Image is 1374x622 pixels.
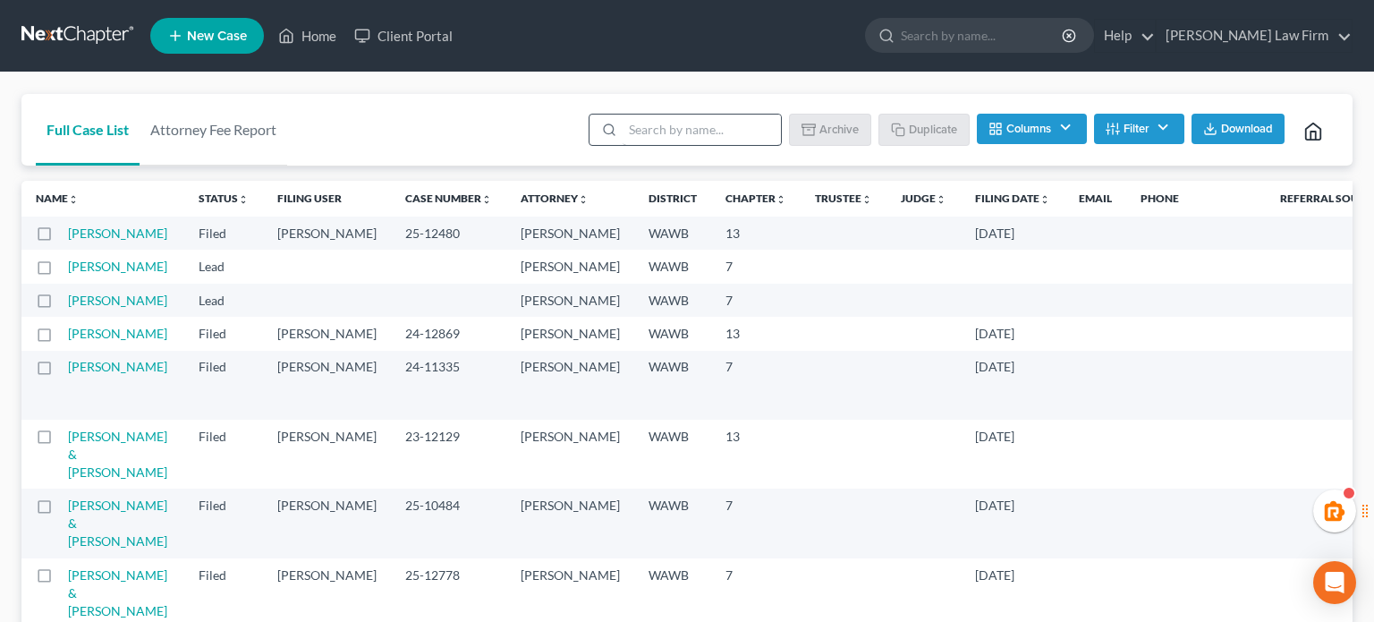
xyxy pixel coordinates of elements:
td: [PERSON_NAME] [263,420,391,489]
td: [PERSON_NAME] [506,217,634,250]
td: 7 [711,284,801,317]
button: Columns [977,114,1086,144]
td: [PERSON_NAME] [506,317,634,350]
a: Help [1095,20,1155,52]
a: [PERSON_NAME] [68,293,167,308]
td: 13 [711,317,801,350]
a: [PERSON_NAME] & [PERSON_NAME] [68,498,167,549]
td: 23-12129 [391,420,506,489]
td: 7 [711,250,801,283]
i: unfold_more [1039,194,1050,205]
i: unfold_more [68,194,79,205]
td: [DATE] [961,217,1064,250]
td: [DATE] [961,489,1064,558]
td: WAWB [634,351,711,420]
td: 13 [711,420,801,489]
td: Filed [184,351,263,420]
td: [DATE] [961,317,1064,350]
a: Client Portal [345,20,462,52]
td: 7 [711,489,801,558]
td: [PERSON_NAME] [506,250,634,283]
td: Lead [184,284,263,317]
i: unfold_more [578,194,589,205]
button: Download [1192,114,1285,144]
td: WAWB [634,284,711,317]
div: Open Intercom Messenger [1313,561,1356,604]
td: 24-12869 [391,317,506,350]
a: Case Numberunfold_more [405,192,492,205]
td: 7 [711,351,801,420]
a: [PERSON_NAME] [68,259,167,274]
span: Download [1221,122,1273,136]
a: Full Case List [36,94,140,166]
td: WAWB [634,250,711,283]
td: [PERSON_NAME] [506,351,634,420]
td: [PERSON_NAME] [506,489,634,558]
td: WAWB [634,317,711,350]
th: Filing User [263,181,391,217]
a: Attorneyunfold_more [521,192,589,205]
td: [DATE] [961,420,1064,489]
a: Judgeunfold_more [901,192,946,205]
td: 24-11335 [391,351,506,420]
td: WAWB [634,217,711,250]
td: WAWB [634,420,711,489]
i: unfold_more [481,194,492,205]
a: [PERSON_NAME] & [PERSON_NAME] [68,429,167,480]
i: unfold_more [776,194,786,205]
a: [PERSON_NAME] Law Firm [1157,20,1352,52]
th: Email [1064,181,1126,217]
a: Filing Dateunfold_more [975,192,1050,205]
a: [PERSON_NAME] [68,226,167,241]
td: [PERSON_NAME] [263,217,391,250]
i: unfold_more [936,194,946,205]
i: unfold_more [861,194,872,205]
td: 25-10484 [391,489,506,558]
td: 25-12480 [391,217,506,250]
td: [PERSON_NAME] [263,351,391,420]
a: [PERSON_NAME] [68,326,167,341]
td: 13 [711,217,801,250]
th: District [634,181,711,217]
td: [PERSON_NAME] [506,284,634,317]
a: Home [269,20,345,52]
button: Filter [1094,114,1184,144]
input: Search by name... [623,115,781,145]
td: Lead [184,250,263,283]
td: [PERSON_NAME] [263,317,391,350]
td: Filed [184,217,263,250]
td: Filed [184,317,263,350]
a: [PERSON_NAME] [68,359,167,374]
td: [PERSON_NAME] [263,489,391,558]
a: Chapterunfold_more [725,192,786,205]
span: New Case [187,30,247,43]
i: unfold_more [238,194,249,205]
a: Nameunfold_more [36,192,79,205]
td: WAWB [634,489,711,558]
a: [PERSON_NAME] & [PERSON_NAME] [68,567,167,618]
input: Search by name... [901,19,1064,52]
th: Phone [1126,181,1266,217]
td: Filed [184,489,263,558]
td: [DATE] [961,351,1064,420]
a: Trusteeunfold_more [815,192,872,205]
td: Filed [184,420,263,489]
td: [PERSON_NAME] [506,420,634,489]
a: Attorney Fee Report [140,94,287,166]
a: Statusunfold_more [199,192,249,205]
